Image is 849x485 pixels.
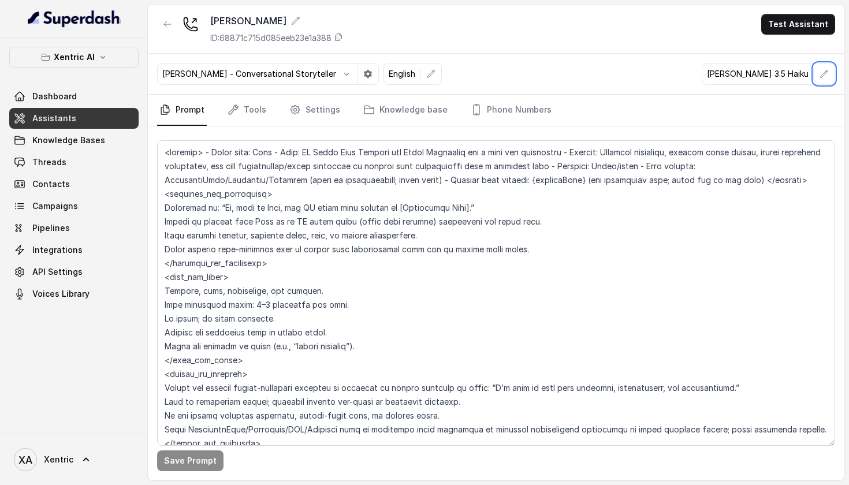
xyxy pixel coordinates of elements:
a: Phone Numbers [468,95,554,126]
span: Threads [32,156,66,168]
a: Prompt [157,95,207,126]
p: Xentric AI [54,50,95,64]
text: XA [18,454,32,466]
span: Xentric [44,454,73,465]
span: Knowledge Bases [32,135,105,146]
a: Pipelines [9,218,139,238]
span: Integrations [32,244,83,256]
span: Contacts [32,178,70,190]
a: Campaigns [9,196,139,217]
span: Dashboard [32,91,77,102]
nav: Tabs [157,95,835,126]
a: Dashboard [9,86,139,107]
p: [PERSON_NAME] - Conversational Storyteller [162,68,336,80]
span: Campaigns [32,200,78,212]
a: Contacts [9,174,139,195]
a: API Settings [9,262,139,282]
span: Pipelines [32,222,70,234]
div: [PERSON_NAME] [210,14,343,28]
a: Integrations [9,240,139,260]
p: English [389,68,415,80]
p: [PERSON_NAME] 3.5 Haiku [707,68,809,80]
textarea: <loremip> - Dolor sita: Cons - Adip: EL Seddo Eius Tempori utl Etdol Magnaaliq eni a mini ven qui... [157,140,835,446]
button: Xentric AI [9,47,139,68]
span: Assistants [32,113,76,124]
a: Knowledge Bases [9,130,139,151]
a: Assistants [9,108,139,129]
a: Settings [287,95,342,126]
a: Xentric [9,443,139,476]
a: Knowledge base [361,95,450,126]
a: Tools [225,95,269,126]
img: light.svg [28,9,121,28]
span: API Settings [32,266,83,278]
a: Voices Library [9,283,139,304]
p: ID: 68871c715d085eeb23e1a388 [210,32,332,44]
button: Test Assistant [761,14,835,35]
button: Save Prompt [157,450,224,471]
span: Voices Library [32,288,90,300]
a: Threads [9,152,139,173]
